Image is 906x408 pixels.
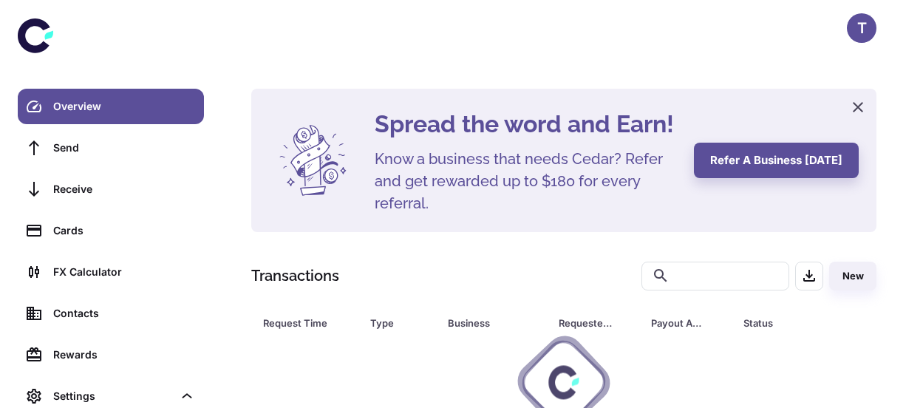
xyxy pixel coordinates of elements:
[53,264,195,280] div: FX Calculator
[18,130,204,166] a: Send
[651,313,706,333] div: Payout Amount
[18,89,204,124] a: Overview
[263,313,352,333] span: Request Time
[251,265,339,287] h1: Transactions
[559,313,633,333] span: Requested Amount
[53,98,195,115] div: Overview
[53,181,195,197] div: Receive
[370,313,430,333] span: Type
[829,262,876,290] button: New
[18,337,204,373] a: Rewards
[370,313,411,333] div: Type
[375,148,676,214] h5: Know a business that needs Cedar? Refer and get rewarded up to $180 for every referral.
[18,213,204,248] a: Cards
[53,222,195,239] div: Cards
[694,143,859,178] button: Refer a business [DATE]
[53,140,195,156] div: Send
[743,313,836,333] div: Status
[651,313,726,333] span: Payout Amount
[53,347,195,363] div: Rewards
[375,106,676,142] h4: Spread the word and Earn!
[847,13,876,43] button: T
[53,388,173,404] div: Settings
[18,171,204,207] a: Receive
[18,254,204,290] a: FX Calculator
[263,313,333,333] div: Request Time
[18,296,204,331] a: Contacts
[53,305,195,322] div: Contacts
[743,313,855,333] span: Status
[559,313,614,333] div: Requested Amount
